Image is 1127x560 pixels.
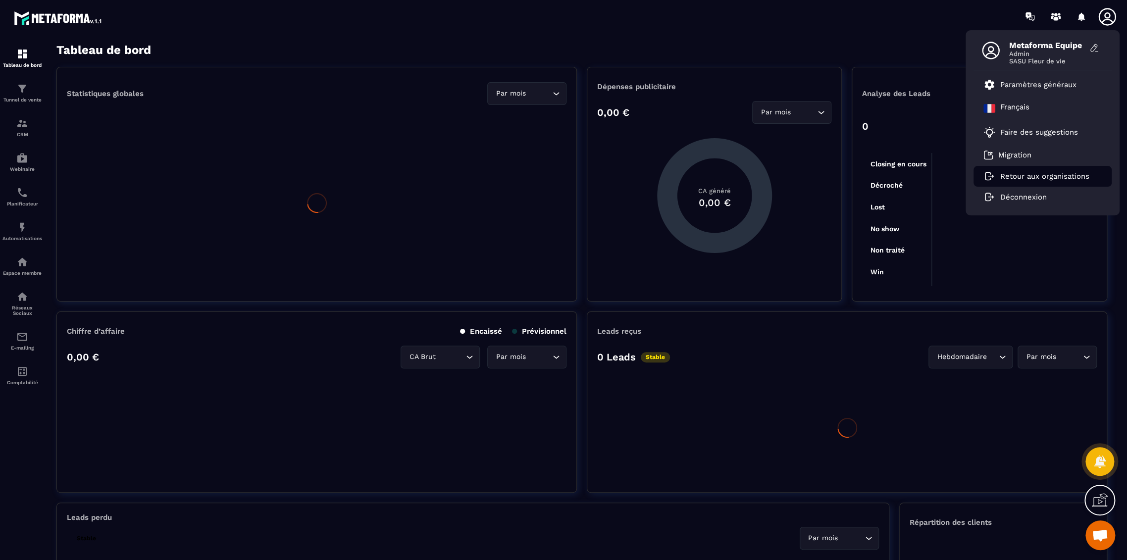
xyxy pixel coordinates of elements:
[2,110,42,145] a: formationformationCRM
[16,83,28,95] img: formation
[1000,193,1047,202] p: Déconnexion
[528,88,550,99] input: Search for option
[806,533,840,544] span: Par mois
[998,151,1031,159] p: Migration
[2,201,42,206] p: Planificateur
[16,291,28,303] img: social-network
[597,351,636,363] p: 0 Leads
[862,120,869,132] p: 0
[759,107,793,118] span: Par mois
[870,224,899,232] tspan: No show
[2,75,42,110] a: formationformationTunnel de vente
[597,106,629,118] p: 0,00 €
[840,533,863,544] input: Search for option
[1000,172,1089,181] p: Retour aux organisations
[16,331,28,343] img: email
[67,327,125,336] p: Chiffre d’affaire
[2,380,42,385] p: Comptabilité
[2,62,42,68] p: Tableau de bord
[752,101,831,124] div: Search for option
[2,358,42,393] a: accountantaccountantComptabilité
[16,152,28,164] img: automations
[512,327,566,336] p: Prévisionnel
[67,351,99,363] p: 0,00 €
[14,9,103,27] img: logo
[983,150,1031,160] a: Migration
[870,181,902,189] tspan: Décroché
[800,527,879,550] div: Search for option
[1085,520,1115,550] a: Mở cuộc trò chuyện
[494,352,528,362] span: Par mois
[16,117,28,129] img: formation
[983,79,1076,91] a: Paramètres généraux
[983,172,1089,181] a: Retour aux organisations
[2,305,42,316] p: Réseaux Sociaux
[597,327,641,336] p: Leads reçus
[1000,128,1078,137] p: Faire des suggestions
[1000,102,1029,114] p: Français
[1058,352,1080,362] input: Search for option
[1024,352,1058,362] span: Par mois
[928,346,1013,368] div: Search for option
[16,365,28,377] img: accountant
[16,221,28,233] img: automations
[597,82,831,91] p: Dépenses publicitaire
[870,246,904,254] tspan: Non traité
[407,352,438,362] span: CA Brut
[2,145,42,179] a: automationsautomationsWebinaire
[2,41,42,75] a: formationformationTableau de bord
[16,187,28,199] img: scheduler
[910,518,1097,527] p: Répartition des clients
[2,249,42,283] a: automationsautomationsEspace membre
[870,160,926,168] tspan: Closing en cours
[2,236,42,241] p: Automatisations
[67,513,112,522] p: Leads perdu
[1000,80,1076,89] p: Paramètres généraux
[641,352,670,362] p: Stable
[1009,57,1083,65] span: SASU Fleur de vie
[487,346,566,368] div: Search for option
[983,126,1089,138] a: Faire des suggestions
[989,352,996,362] input: Search for option
[870,268,883,276] tspan: Win
[793,107,815,118] input: Search for option
[494,88,528,99] span: Par mois
[438,352,463,362] input: Search for option
[487,82,566,105] div: Search for option
[460,327,502,336] p: Encaissé
[2,166,42,172] p: Webinaire
[2,270,42,276] p: Espace membre
[2,214,42,249] a: automationsautomationsAutomatisations
[2,132,42,137] p: CRM
[72,533,101,544] p: Stable
[16,48,28,60] img: formation
[1018,346,1097,368] div: Search for option
[16,256,28,268] img: automations
[2,345,42,351] p: E-mailing
[1009,41,1083,50] span: Metaforma Equipe
[401,346,480,368] div: Search for option
[528,352,550,362] input: Search for option
[2,283,42,323] a: social-networksocial-networkRéseaux Sociaux
[1009,50,1083,57] span: Admin
[862,89,979,98] p: Analyse des Leads
[67,89,144,98] p: Statistiques globales
[2,97,42,102] p: Tunnel de vente
[935,352,989,362] span: Hebdomadaire
[870,203,884,211] tspan: Lost
[2,179,42,214] a: schedulerschedulerPlanificateur
[2,323,42,358] a: emailemailE-mailing
[56,43,151,57] h3: Tableau de bord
